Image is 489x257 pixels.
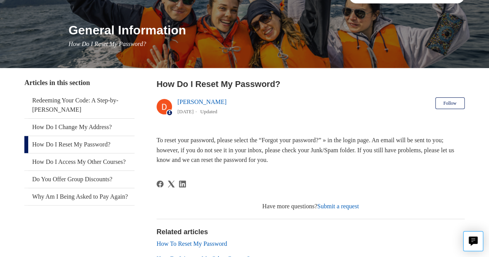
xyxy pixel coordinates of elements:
[200,109,217,114] li: Updated
[24,171,135,188] a: Do You Offer Group Discounts?
[177,99,227,105] a: [PERSON_NAME]
[24,136,135,153] a: How Do I Reset My Password?
[168,180,175,187] svg: Share this page on X Corp
[24,92,135,118] a: Redeeming Your Code: A Step-by-[PERSON_NAME]
[68,41,146,47] span: How Do I Reset My Password?
[157,180,164,187] svg: Share this page on Facebook
[435,97,465,109] button: Follow Article
[24,119,135,136] a: How Do I Change My Address?
[157,202,465,211] div: Have more questions?
[463,231,483,251] button: Live chat
[157,180,164,187] a: Facebook
[179,180,186,187] a: LinkedIn
[157,137,454,163] span: To reset your password, please select the “Forgot your password?” » in the login page. An email w...
[168,180,175,187] a: X Corp
[177,109,194,114] time: 03/01/2024, 15:37
[317,203,359,209] a: Submit a request
[157,227,465,237] h2: Related articles
[24,153,135,170] a: How Do I Access My Other Courses?
[68,21,465,39] h1: General Information
[179,180,186,187] svg: Share this page on LinkedIn
[24,79,90,87] span: Articles in this section
[157,240,227,247] a: How To Reset My Password
[157,78,465,90] h2: How Do I Reset My Password?
[24,188,135,205] a: Why Am I Being Asked to Pay Again?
